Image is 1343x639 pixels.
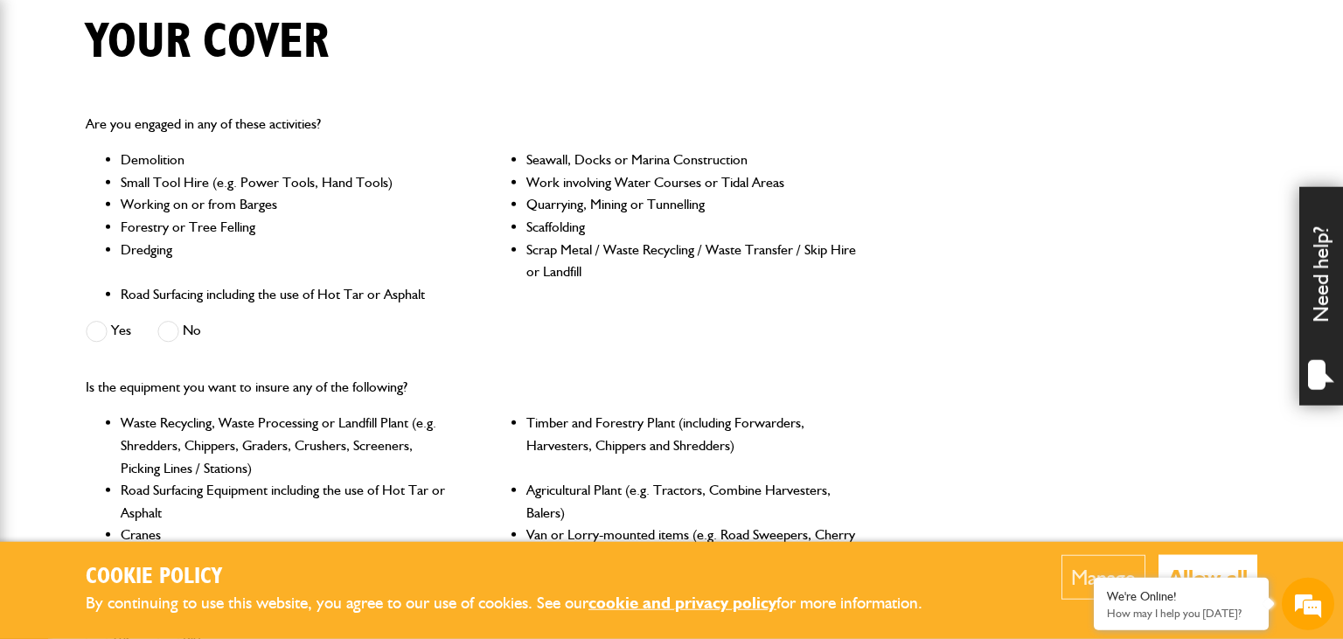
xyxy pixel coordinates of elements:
button: Manage [1061,555,1145,600]
input: Enter your last name [23,162,319,200]
p: Are you engaged in any of these activities? [86,113,858,135]
li: Scrap Metal / Waste Recycling / Waste Transfer / Skip Hire or Landfill [526,239,858,283]
li: Small Tool Hire (e.g. Power Tools, Hand Tools) [121,171,452,194]
div: Need help? [1299,187,1343,406]
li: Dredging [121,239,452,283]
li: Waste Recycling, Waste Processing or Landfill Plant (e.g. Shredders, Chippers, Graders, Crushers,... [121,412,452,479]
li: Forestry or Tree Felling [121,216,452,239]
button: Allow all [1159,555,1257,600]
h1: Your cover [86,13,329,72]
img: d_20077148190_company_1631870298795_20077148190 [30,97,73,122]
em: Start Chat [238,502,317,525]
li: Work involving Water Courses or Tidal Areas [526,171,858,194]
input: Enter your phone number [23,265,319,303]
li: Timber and Forestry Plant (including Forwarders, Harvesters, Chippers and Shredders) [526,412,858,479]
p: Is the equipment you want to insure any of the following? [86,376,858,399]
div: Minimize live chat window [287,9,329,51]
div: We're Online! [1107,589,1256,604]
li: Agricultural Plant (e.g. Tractors, Combine Harvesters, Balers) [526,479,858,524]
li: Working on or from Barges [121,193,452,216]
li: Road Surfacing Equipment including the use of Hot Tar or Asphalt [121,479,452,524]
h2: Cookie Policy [86,564,951,591]
li: Cranes [121,524,452,568]
label: No [157,321,201,343]
label: Yes [86,321,131,343]
p: How may I help you today? [1107,607,1256,620]
a: cookie and privacy policy [588,593,776,613]
li: Scaffolding [526,216,858,239]
li: Quarrying, Mining or Tunnelling [526,193,858,216]
p: By continuing to use this website, you agree to our use of cookies. See our for more information. [86,590,951,617]
li: Road Surfacing including the use of Hot Tar or Asphalt [121,283,452,306]
li: Seawall, Docks or Marina Construction [526,149,858,171]
div: Chat with us now [91,98,294,121]
input: Enter your email address [23,213,319,252]
li: Demolition [121,149,452,171]
textarea: Type your message and hit 'Enter' [23,316,319,488]
li: Van or Lorry-mounted items (e.g. Road Sweepers, Cherry Pickers, Volumetric Mixers) [526,524,858,568]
